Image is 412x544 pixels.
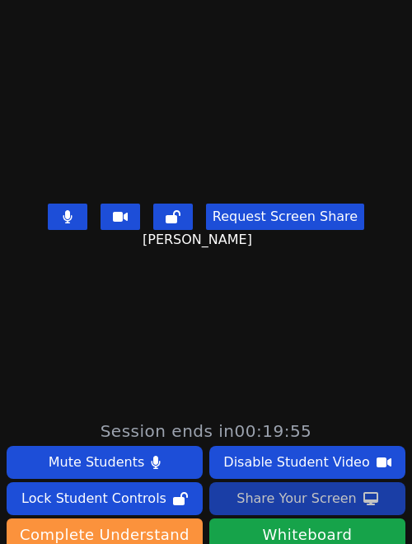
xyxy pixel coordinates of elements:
[223,449,369,476] div: Disable Student Video
[101,420,312,443] span: Session ends in
[209,482,405,515] button: Share Your Screen
[7,446,203,479] button: Mute Students
[21,485,166,512] div: Lock Student Controls
[209,446,405,479] button: Disable Student Video
[206,204,364,230] button: Request Screen Share
[236,485,357,512] div: Share Your Screen
[235,421,312,441] time: 00:19:55
[143,230,256,250] span: [PERSON_NAME]
[7,482,203,515] button: Lock Student Controls
[49,449,144,476] div: Mute Students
